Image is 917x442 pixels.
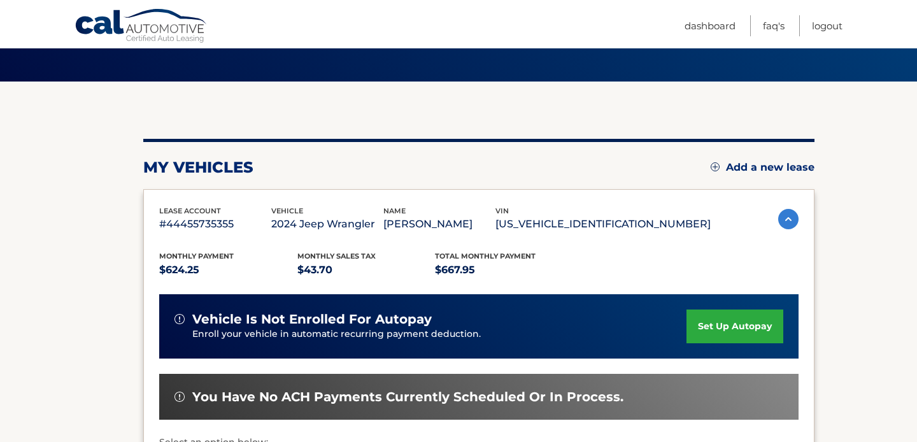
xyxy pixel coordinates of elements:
h2: my vehicles [143,158,253,177]
p: 2024 Jeep Wrangler [271,215,383,233]
img: alert-white.svg [174,392,185,402]
span: Monthly sales Tax [297,252,376,260]
a: Dashboard [685,15,736,36]
span: vin [495,206,509,215]
p: Enroll your vehicle in automatic recurring payment deduction. [192,327,686,341]
a: Logout [812,15,842,36]
a: FAQ's [763,15,785,36]
p: [PERSON_NAME] [383,215,495,233]
a: Add a new lease [711,161,814,174]
p: $43.70 [297,261,436,279]
img: add.svg [711,162,720,171]
p: #44455735355 [159,215,271,233]
span: vehicle [271,206,303,215]
p: [US_VEHICLE_IDENTIFICATION_NUMBER] [495,215,711,233]
span: name [383,206,406,215]
span: Monthly Payment [159,252,234,260]
a: Cal Automotive [75,8,208,45]
span: lease account [159,206,221,215]
p: $667.95 [435,261,573,279]
a: set up autopay [686,310,783,343]
span: You have no ACH payments currently scheduled or in process. [192,389,623,405]
span: Total Monthly Payment [435,252,536,260]
img: accordion-active.svg [778,209,799,229]
img: alert-white.svg [174,314,185,324]
span: vehicle is not enrolled for autopay [192,311,432,327]
p: $624.25 [159,261,297,279]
